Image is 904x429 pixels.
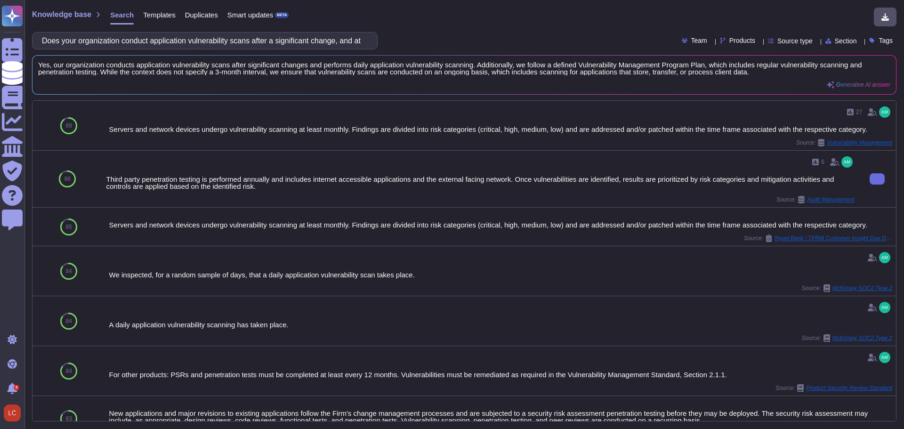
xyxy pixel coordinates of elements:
[109,126,892,133] div: Servers and network devices undergo vulnerability scanning at least monthly. Findings are divided...
[66,416,72,421] span: 83
[66,224,72,230] span: 85
[775,235,892,241] span: Riyad Bank / TPRM Customer Insight Due Diligence And Vendor Document V1.0
[106,176,855,190] div: Third party penetration testing is performed annually and includes internet accessible applicatio...
[38,61,890,75] span: Yes, our organization conducts application vulnerability scans after significant changes and perf...
[66,368,72,374] span: 84
[879,106,890,118] img: user
[832,335,892,341] span: McKinsey SOC2 Type 2
[143,11,175,18] span: Templates
[729,37,755,44] span: Products
[801,334,892,342] span: Source:
[2,403,27,423] button: user
[109,371,892,378] div: For other products: PSRs and penetration tests must be completed at least every 12 months. Vulner...
[879,352,890,363] img: user
[32,11,91,18] span: Knowledge base
[110,11,134,18] span: Search
[65,176,71,182] span: 86
[879,252,890,263] img: user
[836,82,890,88] span: Generative AI answer
[835,38,857,44] span: Section
[806,385,892,391] span: Product Security Review Standard
[66,268,72,274] span: 84
[796,139,892,146] span: Source:
[66,123,72,129] span: 89
[275,12,289,18] div: BETA
[227,11,274,18] span: Smart updates
[109,410,892,424] div: New applications and major revisions to existing applications follow the Firm's change management...
[37,32,368,49] input: Search a question or template...
[109,321,892,328] div: A daily application vulnerability scanning has taken place.
[14,385,19,390] div: 5
[801,284,892,292] span: Source:
[856,109,862,115] span: 27
[841,156,853,168] img: user
[775,384,892,392] span: Source:
[827,140,892,146] span: Vulnerability Management
[185,11,218,18] span: Duplicates
[109,271,892,278] div: We inspected, for a random sample of days, that a daily application vulnerability scan takes place.
[879,302,890,313] img: user
[821,159,824,165] span: 6
[832,285,892,291] span: McKinsey SOC2 Type 2
[4,405,21,421] img: user
[109,221,892,228] div: Servers and network devices undergo vulnerability scanning at least monthly. Findings are divided...
[807,197,855,202] span: Audit Management
[776,196,855,203] span: Source:
[66,318,72,324] span: 84
[777,38,813,44] span: Source type
[744,235,892,242] span: Source:
[879,37,893,44] span: Tags
[691,37,707,44] span: Team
